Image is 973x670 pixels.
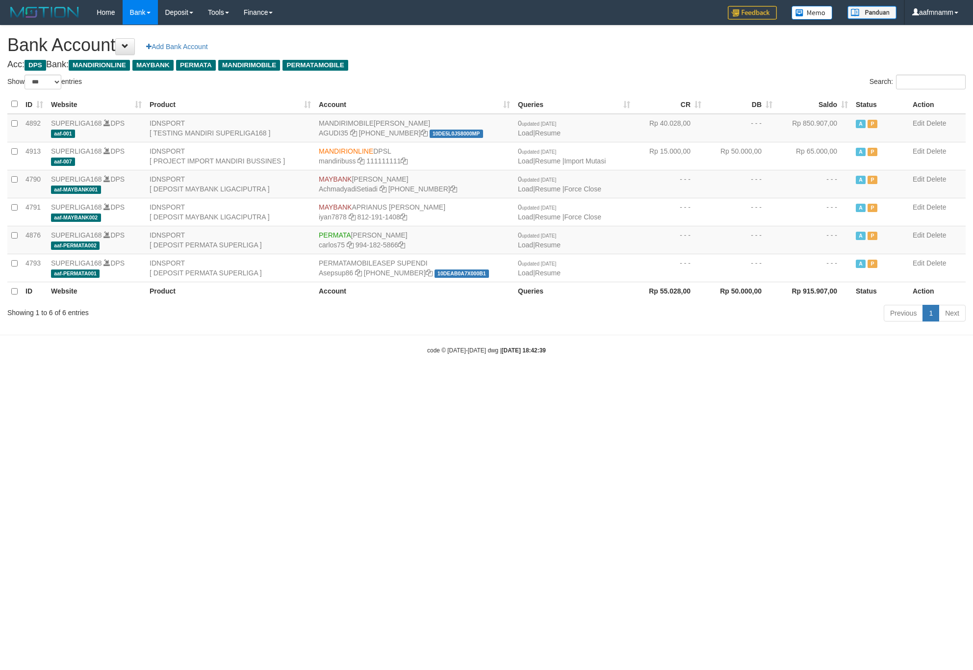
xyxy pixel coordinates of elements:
[868,120,877,128] span: Paused
[349,213,356,221] a: Copy iyan7878 to clipboard
[896,75,966,89] input: Search:
[926,119,946,127] a: Delete
[22,254,47,282] td: 4793
[421,129,428,137] a: Copy 1820013971841 to clipboard
[22,282,47,301] th: ID
[705,198,776,226] td: - - -
[518,129,533,137] a: Load
[22,114,47,142] td: 4892
[146,95,315,114] th: Product: activate to sort column ascending
[400,213,407,221] a: Copy 8121911408 to clipboard
[319,213,347,221] a: iyan7878
[435,269,489,278] span: 10DEAB0A7X000B1
[926,203,946,211] a: Delete
[634,226,705,254] td: - - -
[728,6,777,20] img: Feedback.jpg
[913,203,924,211] a: Edit
[47,170,146,198] td: DPS
[535,129,561,137] a: Resume
[319,175,352,183] span: MAYBANK
[868,176,877,184] span: Paused
[218,60,280,71] span: MANDIRIMOBILE
[852,95,909,114] th: Status
[319,147,373,155] span: MANDIRIONLINE
[176,60,216,71] span: PERMATA
[856,260,866,268] span: Active
[319,259,377,267] span: PERMATAMOBILE
[522,177,556,183] span: updated [DATE]
[913,147,924,155] a: Edit
[909,282,966,301] th: Action
[51,186,101,194] span: aaf-MAYBANK001
[518,175,556,183] span: 0
[776,282,852,301] th: Rp 915.907,00
[518,157,533,165] a: Load
[922,305,939,322] a: 1
[913,231,924,239] a: Edit
[884,305,923,322] a: Previous
[47,198,146,226] td: DPS
[315,170,514,198] td: [PERSON_NAME] [PHONE_NUMBER]
[776,114,852,142] td: Rp 850.907,00
[25,60,46,71] span: DPS
[705,95,776,114] th: DB: activate to sort column ascending
[634,254,705,282] td: - - -
[634,170,705,198] td: - - -
[856,148,866,156] span: Active
[51,259,102,267] a: SUPERLIGA168
[426,269,433,277] a: Copy 9942725598 to clipboard
[7,35,966,55] h1: Bank Account
[518,175,601,193] span: | |
[705,282,776,301] th: Rp 50.000,00
[146,114,315,142] td: IDNSPORT [ TESTING MANDIRI SUPERLIGA168 ]
[705,142,776,170] td: Rp 50.000,00
[358,157,364,165] a: Copy mandiribuss to clipboard
[518,147,606,165] span: | |
[518,231,556,239] span: 0
[146,198,315,226] td: IDNSPORT [ DEPOSIT MAYBANK LIGACIPUTRA ]
[856,120,866,128] span: Active
[868,232,877,240] span: Paused
[522,261,556,267] span: updated [DATE]
[315,114,514,142] td: [PERSON_NAME] [PHONE_NUMBER]
[51,175,102,183] a: SUPERLIGA168
[51,147,102,155] a: SUPERLIGA168
[522,205,556,211] span: updated [DATE]
[913,175,924,183] a: Edit
[427,347,546,354] small: code © [DATE]-[DATE] dwg |
[522,233,556,239] span: updated [DATE]
[518,231,561,249] span: |
[319,241,345,249] a: carlos75
[315,282,514,301] th: Account
[514,282,634,301] th: Queries
[51,214,101,222] span: aaf-MAYBANK002
[22,198,47,226] td: 4791
[522,149,556,155] span: updated [DATE]
[450,185,457,193] a: Copy 8525906608 to clipboard
[518,259,561,277] span: |
[319,269,353,277] a: Asepsup86
[705,254,776,282] td: - - -
[347,241,354,249] a: Copy carlos75 to clipboard
[913,119,924,127] a: Edit
[146,254,315,282] td: IDNSPORT [ DEPOSIT PERMATA SUPERLIGA ]
[51,203,102,211] a: SUPERLIGA168
[146,282,315,301] th: Product
[535,269,561,277] a: Resume
[315,95,514,114] th: Account: activate to sort column ascending
[535,241,561,249] a: Resume
[535,213,561,221] a: Resume
[315,142,514,170] td: DPSL 111111111
[350,129,357,137] a: Copy AGUDI35 to clipboard
[518,119,561,137] span: |
[518,269,533,277] a: Load
[518,203,556,211] span: 0
[51,158,75,166] span: aaf-007
[69,60,130,71] span: MANDIRIONLINE
[47,254,146,282] td: DPS
[913,259,924,267] a: Edit
[319,119,374,127] span: MANDIRIMOBILE
[564,157,606,165] a: Import Mutasi
[870,75,966,89] label: Search:
[868,260,877,268] span: Paused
